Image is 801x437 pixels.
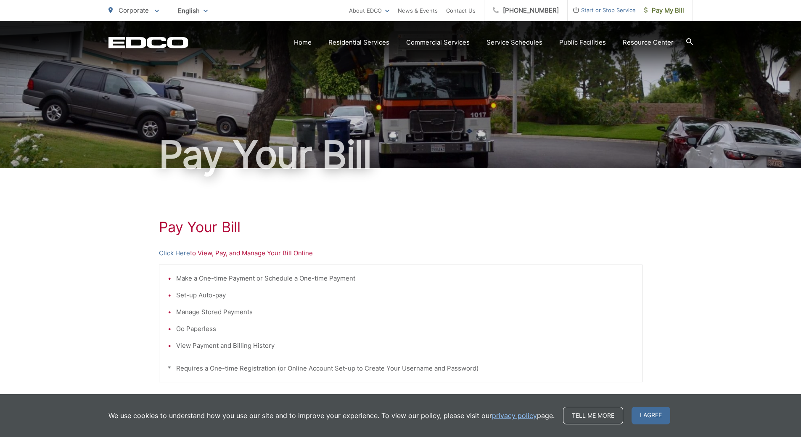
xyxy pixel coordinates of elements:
[623,37,674,48] a: Resource Center
[176,307,634,317] li: Manage Stored Payments
[176,341,634,351] li: View Payment and Billing History
[294,37,312,48] a: Home
[108,37,188,48] a: EDCD logo. Return to the homepage.
[108,134,693,176] h1: Pay Your Bill
[108,411,555,421] p: We use cookies to understand how you use our site and to improve your experience. To view our pol...
[486,37,542,48] a: Service Schedules
[176,273,634,283] li: Make a One-time Payment or Schedule a One-time Payment
[632,407,670,424] span: I agree
[563,407,623,424] a: Tell me more
[644,5,684,16] span: Pay My Bill
[406,37,470,48] a: Commercial Services
[168,363,634,373] p: * Requires a One-time Registration (or Online Account Set-up to Create Your Username and Password)
[328,37,389,48] a: Residential Services
[559,37,606,48] a: Public Facilities
[492,411,537,421] a: privacy policy
[398,5,438,16] a: News & Events
[159,248,642,258] p: to View, Pay, and Manage Your Bill Online
[176,324,634,334] li: Go Paperless
[119,6,149,14] span: Corporate
[349,5,389,16] a: About EDCO
[446,5,476,16] a: Contact Us
[176,290,634,300] li: Set-up Auto-pay
[172,3,214,18] span: English
[159,219,642,236] h1: Pay Your Bill
[159,248,190,258] a: Click Here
